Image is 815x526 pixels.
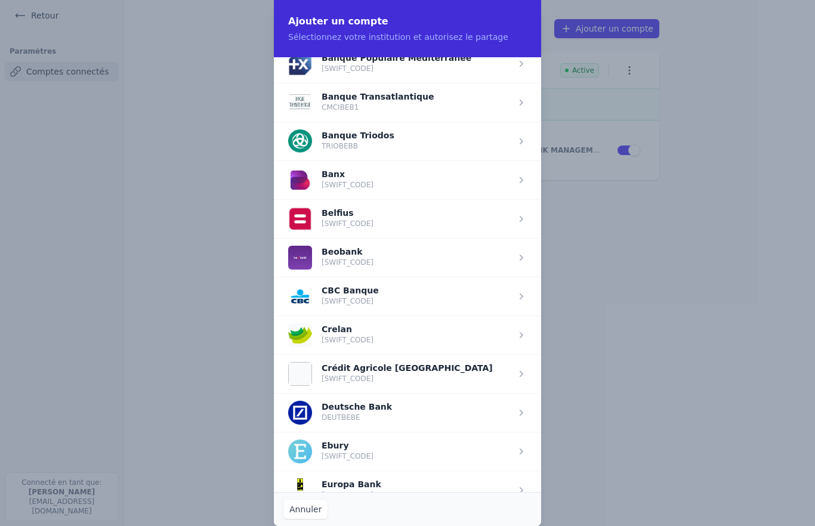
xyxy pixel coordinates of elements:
[322,132,394,139] p: Banque Triodos
[322,93,434,100] p: Banque Transatlantique
[288,478,381,502] button: Europa Bank [SWIFT_CODE]
[283,500,328,519] button: Annuler
[322,54,471,61] p: Banque Populaire Méditerranée
[322,442,373,449] p: Ebury
[288,246,373,270] button: Beobank [SWIFT_CODE]
[288,168,373,192] button: Banx [SWIFT_CODE]
[288,52,471,76] button: Banque Populaire Méditerranée [SWIFT_CODE]
[288,401,392,425] button: Deutsche Bank DEUTBEBE
[322,171,373,178] p: Banx
[322,209,373,216] p: Belfius
[288,362,493,386] button: Crédit Agricole [GEOGRAPHIC_DATA] [SWIFT_CODE]
[322,326,373,333] p: Crelan
[322,481,381,488] p: Europa Bank
[288,14,527,29] h2: Ajouter un compte
[322,364,493,372] p: Crédit Agricole [GEOGRAPHIC_DATA]
[322,248,373,255] p: Beobank
[288,207,373,231] button: Belfius [SWIFT_CODE]
[322,403,392,410] p: Deutsche Bank
[288,440,373,463] button: Ebury [SWIFT_CODE]
[288,91,434,115] button: Banque Transatlantique CMCIBEB1
[288,31,527,43] p: Sélectionnez votre institution et autorisez le partage
[288,323,373,347] button: Crelan [SWIFT_CODE]
[288,284,379,308] button: CBC Banque [SWIFT_CODE]
[322,287,379,294] p: CBC Banque
[288,129,394,153] button: Banque Triodos TRIOBEBB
